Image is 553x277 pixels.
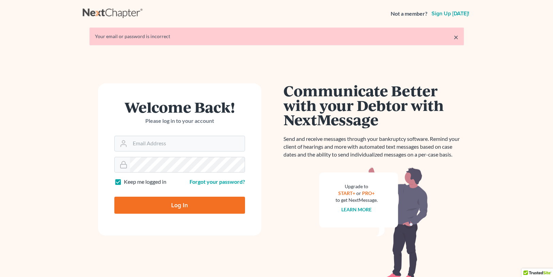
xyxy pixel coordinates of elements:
[114,117,245,125] p: Please log in to your account
[341,207,372,212] a: Learn more
[283,135,464,159] p: Send and receive messages through your bankruptcy software. Remind your client of hearings and mo...
[362,190,375,196] a: PRO+
[336,197,378,203] div: to get NextMessage.
[114,100,245,114] h1: Welcome Back!
[95,33,458,40] div: Your email or password is incorrect
[336,183,378,190] div: Upgrade to
[283,83,464,127] h1: Communicate Better with your Debtor with NextMessage
[391,10,427,18] strong: Not a member?
[114,197,245,214] input: Log In
[356,190,361,196] span: or
[124,178,166,186] label: Keep me logged in
[130,136,245,151] input: Email Address
[454,33,458,41] a: ×
[190,178,245,185] a: Forgot your password?
[430,11,471,16] a: Sign up [DATE]!
[338,190,355,196] a: START+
